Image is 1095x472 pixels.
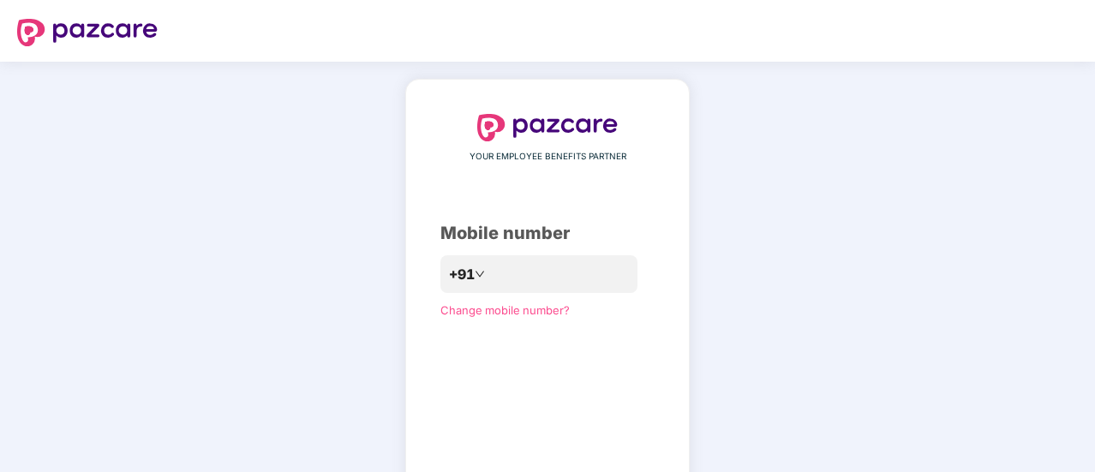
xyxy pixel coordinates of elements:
[17,19,158,46] img: logo
[475,269,485,279] span: down
[449,264,475,285] span: +91
[470,150,626,164] span: YOUR EMPLOYEE BENEFITS PARTNER
[440,303,570,317] a: Change mobile number?
[440,220,655,247] div: Mobile number
[477,114,618,141] img: logo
